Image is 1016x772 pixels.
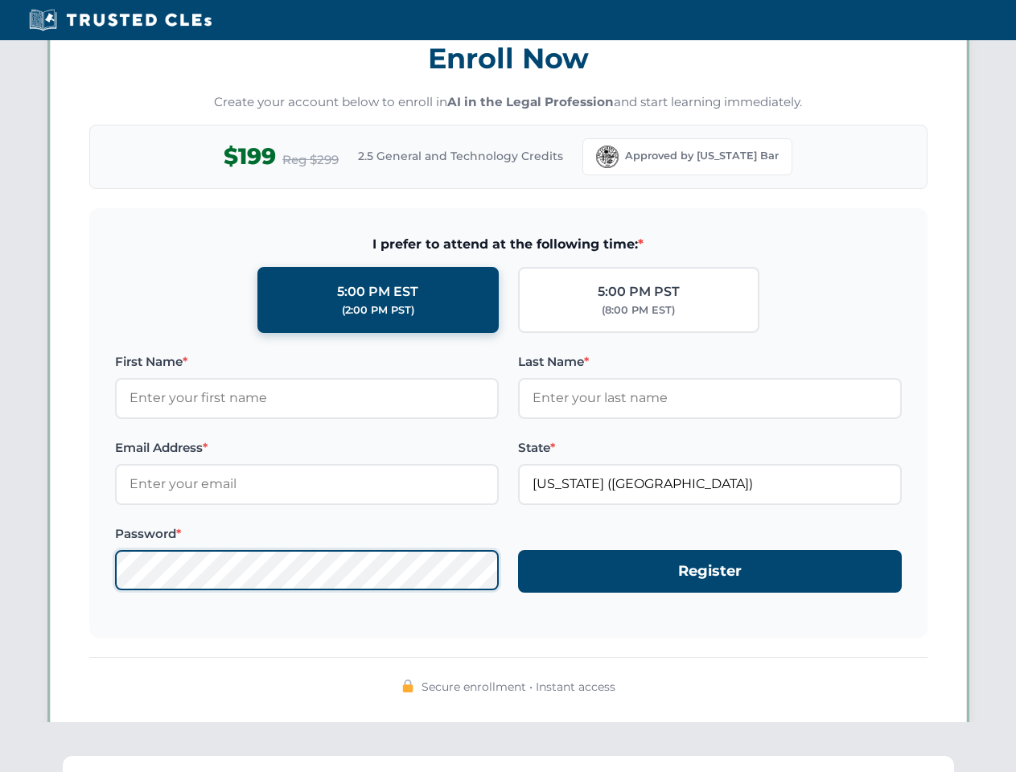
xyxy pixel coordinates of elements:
[89,93,928,112] p: Create your account below to enroll in and start learning immediately.
[115,464,499,504] input: Enter your email
[518,464,902,504] input: Florida (FL)
[518,550,902,593] button: Register
[518,438,902,458] label: State
[401,680,414,692] img: 🔒
[518,352,902,372] label: Last Name
[598,281,680,302] div: 5:00 PM PST
[115,524,499,544] label: Password
[115,378,499,418] input: Enter your first name
[337,281,418,302] div: 5:00 PM EST
[422,678,615,696] span: Secure enrollment • Instant access
[282,150,339,170] span: Reg $299
[24,8,216,32] img: Trusted CLEs
[342,302,414,318] div: (2:00 PM PST)
[224,138,276,175] span: $199
[89,33,928,84] h3: Enroll Now
[115,352,499,372] label: First Name
[602,302,675,318] div: (8:00 PM EST)
[625,148,779,164] span: Approved by [US_STATE] Bar
[358,147,563,165] span: 2.5 General and Technology Credits
[596,146,619,168] img: Florida Bar
[115,438,499,458] label: Email Address
[115,234,902,255] span: I prefer to attend at the following time:
[447,94,614,109] strong: AI in the Legal Profession
[518,378,902,418] input: Enter your last name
